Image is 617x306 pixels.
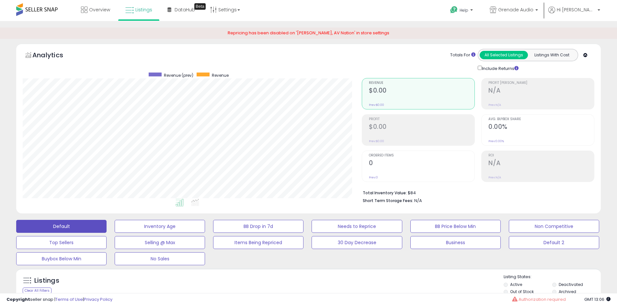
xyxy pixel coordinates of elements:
[23,288,51,294] div: Clear All Filters
[410,220,501,233] button: BB Price Below Min
[369,118,474,121] span: Profit
[228,30,389,36] span: Repricing has been disabled on '[PERSON_NAME], AV Nation' in store settings
[363,190,407,196] b: Total Inventory Value:
[84,296,112,302] a: Privacy Policy
[369,139,384,143] small: Prev: $0.00
[528,51,576,59] button: Listings With Cost
[312,236,402,249] button: 30 Day Decrease
[509,220,599,233] button: Non Competitive
[34,276,59,285] h5: Listings
[213,220,303,233] button: BB Drop in 7d
[488,123,594,132] h2: 0.00%
[488,139,504,143] small: Prev: 0.00%
[369,159,474,168] h2: 0
[584,296,611,302] span: 2025-09-11 13:06 GMT
[175,6,195,13] span: DataHub
[557,6,596,13] span: Hi [PERSON_NAME]
[369,81,474,85] span: Revenue
[32,51,76,61] h5: Analytics
[445,1,479,21] a: Help
[369,176,378,179] small: Prev: 0
[6,296,30,302] strong: Copyright
[369,154,474,157] span: Ordered Items
[460,7,468,13] span: Help
[16,252,107,265] button: Buybox Below Min
[55,296,83,302] a: Terms of Use
[488,159,594,168] h2: N/A
[115,220,205,233] button: Inventory Age
[488,81,594,85] span: Profit [PERSON_NAME]
[450,52,475,58] div: Totals For
[213,236,303,249] button: Items Being Repriced
[194,3,206,10] div: Tooltip anchor
[509,236,599,249] button: Default 2
[369,123,474,132] h2: $0.00
[312,220,402,233] button: Needs to Reprice
[559,282,583,287] label: Deactivated
[369,87,474,96] h2: $0.00
[548,6,600,21] a: Hi [PERSON_NAME]
[363,198,413,203] b: Short Term Storage Fees:
[498,6,533,13] span: Grenade Audio
[369,103,384,107] small: Prev: $0.00
[6,297,112,303] div: seller snap | |
[410,236,501,249] button: Business
[164,73,193,78] span: Revenue (prev)
[488,87,594,96] h2: N/A
[115,236,205,249] button: Selling @ Max
[488,118,594,121] span: Avg. Buybox Share
[363,188,589,196] li: $84
[16,236,107,249] button: Top Sellers
[559,289,576,294] label: Archived
[135,6,152,13] span: Listings
[504,274,601,280] p: Listing States:
[488,154,594,157] span: ROI
[510,289,534,294] label: Out of Stock
[480,51,528,59] button: All Selected Listings
[473,64,526,72] div: Include Returns
[115,252,205,265] button: No Sales
[16,220,107,233] button: Default
[89,6,110,13] span: Overview
[212,73,229,78] span: Revenue
[488,176,501,179] small: Prev: N/A
[510,282,522,287] label: Active
[414,198,422,204] span: N/A
[450,6,458,14] i: Get Help
[488,103,501,107] small: Prev: N/A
